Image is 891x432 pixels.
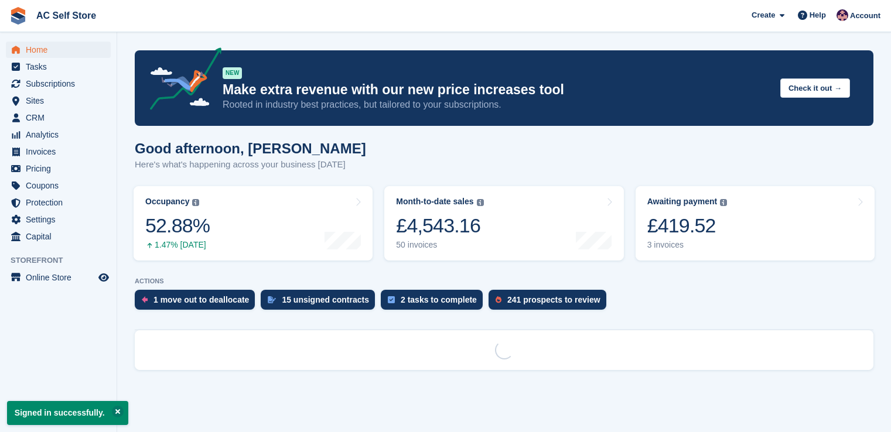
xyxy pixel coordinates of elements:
[388,296,395,303] img: task-75834270c22a3079a89374b754ae025e5fb1db73e45f91037f5363f120a921f8.svg
[6,76,111,92] a: menu
[135,158,366,172] p: Here's what's happening across your business [DATE]
[850,10,880,22] span: Account
[6,126,111,143] a: menu
[381,290,489,316] a: 2 tasks to complete
[223,81,771,98] p: Make extra revenue with our new price increases tool
[26,269,96,286] span: Online Store
[153,295,249,304] div: 1 move out to deallocate
[647,197,718,207] div: Awaiting payment
[7,401,128,425] p: Signed in successfully.
[223,67,242,79] div: NEW
[140,47,222,114] img: price-adjustments-announcement-icon-8257ccfd72463d97f412b2fc003d46551f7dbcb40ab6d574587a9cd5c0d94...
[477,199,484,206] img: icon-info-grey-7440780725fd019a000dd9b08b2336e03edf1995a4989e88bcd33f0948082b44.svg
[636,186,875,260] a: Awaiting payment £419.52 3 invoices
[6,109,111,126] a: menu
[26,42,96,58] span: Home
[752,9,775,21] span: Create
[142,296,148,303] img: move_outs_to_deallocate_icon-f764333ba52eb49d3ac5e1228854f67142a1ed5810a6f6cc68b1a99e826820c5.svg
[26,143,96,160] span: Invoices
[396,214,483,238] div: £4,543.16
[837,9,848,21] img: Ted Cox
[6,177,111,194] a: menu
[6,143,111,160] a: menu
[6,269,111,286] a: menu
[26,228,96,245] span: Capital
[401,295,477,304] div: 2 tasks to complete
[26,194,96,211] span: Protection
[396,240,483,250] div: 50 invoices
[135,290,261,316] a: 1 move out to deallocate
[192,199,199,206] img: icon-info-grey-7440780725fd019a000dd9b08b2336e03edf1995a4989e88bcd33f0948082b44.svg
[26,177,96,194] span: Coupons
[810,9,826,21] span: Help
[6,42,111,58] a: menu
[26,126,96,143] span: Analytics
[145,197,189,207] div: Occupancy
[489,290,612,316] a: 241 prospects to review
[6,160,111,177] a: menu
[26,211,96,228] span: Settings
[261,290,381,316] a: 15 unsigned contracts
[268,296,276,303] img: contract_signature_icon-13c848040528278c33f63329250d36e43548de30e8caae1d1a13099fd9432cc5.svg
[720,199,727,206] img: icon-info-grey-7440780725fd019a000dd9b08b2336e03edf1995a4989e88bcd33f0948082b44.svg
[135,140,366,156] h1: Good afternoon, [PERSON_NAME]
[26,76,96,92] span: Subscriptions
[134,186,373,260] a: Occupancy 52.88% 1.47% [DATE]
[507,295,600,304] div: 241 prospects to review
[32,6,101,25] a: AC Self Store
[9,7,27,25] img: stora-icon-8386f47178a22dfd0bd8f6a31ec36ba5ce8667c1dd55bd0f319d3a0aa187defe.svg
[97,270,111,284] a: Preview store
[145,214,210,238] div: 52.88%
[6,211,111,228] a: menu
[282,295,369,304] div: 15 unsigned contracts
[396,197,473,207] div: Month-to-date sales
[145,240,210,250] div: 1.47% [DATE]
[384,186,623,260] a: Month-to-date sales £4,543.16 50 invoices
[26,92,96,109] span: Sites
[6,59,111,75] a: menu
[11,255,117,266] span: Storefront
[647,214,728,238] div: £419.52
[6,228,111,245] a: menu
[647,240,728,250] div: 3 invoices
[6,194,111,211] a: menu
[26,160,96,177] span: Pricing
[135,277,873,285] p: ACTIONS
[780,78,850,98] button: Check it out →
[496,296,501,303] img: prospect-51fa495bee0391a8d652442698ab0144808aea92771e9ea1ae160a38d050c398.svg
[26,109,96,126] span: CRM
[26,59,96,75] span: Tasks
[223,98,771,111] p: Rooted in industry best practices, but tailored to your subscriptions.
[6,92,111,109] a: menu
